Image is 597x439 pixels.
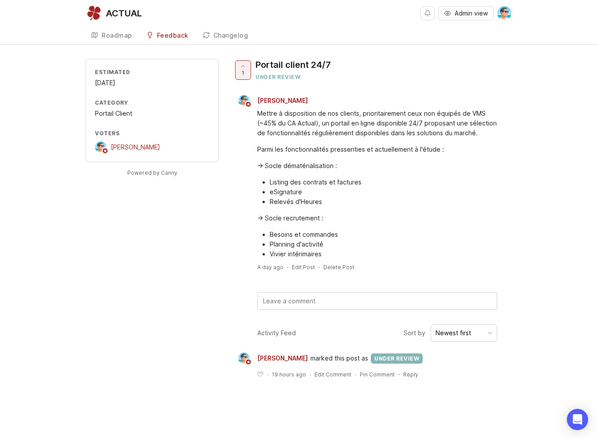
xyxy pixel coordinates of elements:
[102,148,109,154] img: member badge
[257,328,296,338] div: Activity Feed
[157,32,189,39] div: Feedback
[95,129,209,137] div: Voters
[292,263,315,271] div: Edit Post
[245,359,252,365] img: member badge
[233,353,310,364] a: Benjamin Hareau[PERSON_NAME]
[272,371,306,378] span: 19 hours ago
[197,27,254,45] a: Changelog
[355,371,356,378] div: ·
[102,32,132,39] div: Roadmap
[270,197,497,207] li: Relevés d'Heures
[86,5,102,21] img: ACTUAL logo
[314,371,351,378] div: Edit Comment
[95,99,209,106] div: Category
[403,371,418,378] div: Reply
[267,371,268,378] div: ·
[213,32,248,39] div: Changelog
[238,95,250,106] img: Benjamin Hareau
[270,177,497,187] li: Listing des contrats et factures
[371,353,423,364] div: under review
[242,69,244,77] span: 1
[270,239,497,249] li: Planning d'activité
[257,109,497,138] div: Mettre à disposition de nos clients, prioritairement ceux non équipés de VMS (~45% du CA Actual),...
[257,263,283,271] a: A day ago
[270,249,497,259] li: Vivier intérimaires
[235,60,251,80] button: 1
[398,371,400,378] div: ·
[420,6,435,20] button: Notifications
[95,141,160,153] a: Benjamin Hareau[PERSON_NAME]
[111,143,160,151] span: [PERSON_NAME]
[141,27,194,45] a: Feedback
[567,409,588,430] div: Open Intercom Messenger
[95,109,209,118] div: Portail Client
[233,95,315,106] a: Benjamin Hareau[PERSON_NAME]
[106,9,142,18] div: ACTUAL
[245,101,252,108] img: member badge
[404,328,425,338] span: Sort by
[86,27,137,45] a: Roadmap
[497,6,511,20] img: Benjamin Hareau
[95,68,209,76] div: Estimated
[360,371,395,378] div: Pin Comment
[126,168,179,178] a: Powered by Canny
[270,230,497,239] li: Besoins et commandes
[95,78,209,88] div: [DATE]
[257,97,308,104] span: [PERSON_NAME]
[436,328,471,338] div: Newest first
[310,353,368,363] span: marked this post as
[255,73,331,81] div: under review
[270,187,497,197] li: eSignature
[95,141,106,153] img: Benjamin Hareau
[287,263,288,271] div: ·
[238,353,250,364] img: Benjamin Hareau
[257,353,308,363] span: [PERSON_NAME]
[257,213,497,223] div: -> Socle recrutement :
[318,263,320,271] div: ·
[455,9,488,18] span: Admin view
[310,371,311,378] div: ·
[255,59,331,71] div: Portail client 24/7
[323,263,354,271] div: Delete Post
[257,145,497,154] div: Parmi les fonctionnalités pressenties et actuellement à l'étude :
[438,6,494,20] button: Admin view
[257,161,497,171] div: -> Socle dématérialisation :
